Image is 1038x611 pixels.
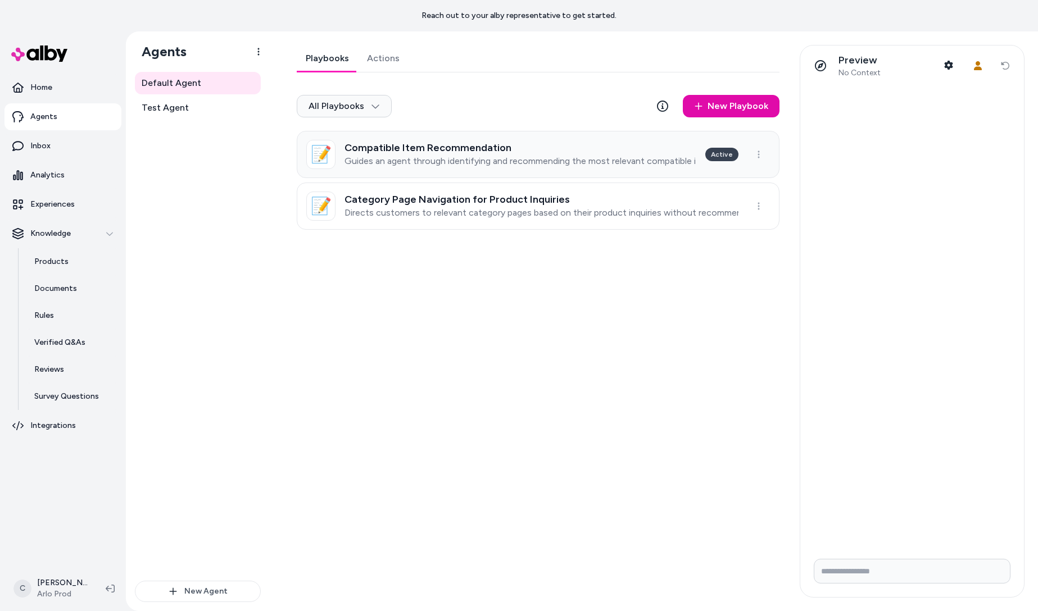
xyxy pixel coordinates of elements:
[34,283,77,294] p: Documents
[306,191,336,221] div: 📝
[34,310,54,321] p: Rules
[142,101,189,115] span: Test Agent
[11,45,67,62] img: alby Logo
[683,95,779,117] a: New Playbook
[30,111,57,122] p: Agents
[135,581,261,602] button: New Agent
[23,302,121,329] a: Rules
[705,148,738,161] div: Active
[838,68,881,78] span: No Context
[297,45,358,72] a: Playbooks
[23,275,121,302] a: Documents
[30,199,75,210] p: Experiences
[4,162,121,189] a: Analytics
[34,256,69,267] p: Products
[4,191,121,218] a: Experiences
[306,140,336,169] div: 📝
[34,364,64,375] p: Reviews
[297,183,779,230] a: 📝Category Page Navigation for Product InquiriesDirects customers to relevant category pages based...
[309,101,380,112] span: All Playbooks
[345,142,696,153] h3: Compatible Item Recommendation
[297,131,779,178] a: 📝Compatible Item RecommendationGuides an agent through identifying and recommending the most rele...
[4,74,121,101] a: Home
[34,337,85,348] p: Verified Q&As
[37,577,88,589] p: [PERSON_NAME]
[345,156,696,167] p: Guides an agent through identifying and recommending the most relevant compatible items based on ...
[142,76,201,90] span: Default Agent
[30,420,76,431] p: Integrations
[23,383,121,410] a: Survey Questions
[4,133,121,159] a: Inbox
[814,559,1010,583] input: Write your prompt here
[30,170,65,181] p: Analytics
[23,248,121,275] a: Products
[4,103,121,130] a: Agents
[358,45,409,72] a: Actions
[135,97,261,119] a: Test Agent
[133,43,187,60] h1: Agents
[30,140,51,152] p: Inbox
[345,207,738,218] p: Directs customers to relevant category pages based on their product inquiries without recommendin...
[30,228,71,239] p: Knowledge
[838,54,881,67] p: Preview
[135,72,261,94] a: Default Agent
[13,580,31,598] span: C
[30,82,52,93] p: Home
[345,194,738,205] h3: Category Page Navigation for Product Inquiries
[421,10,617,21] p: Reach out to your alby representative to get started.
[23,356,121,383] a: Reviews
[297,95,392,117] button: All Playbooks
[23,329,121,356] a: Verified Q&As
[7,571,97,607] button: C[PERSON_NAME]Arlo Prod
[4,220,121,247] button: Knowledge
[34,391,99,402] p: Survey Questions
[4,412,121,439] a: Integrations
[37,589,88,600] span: Arlo Prod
